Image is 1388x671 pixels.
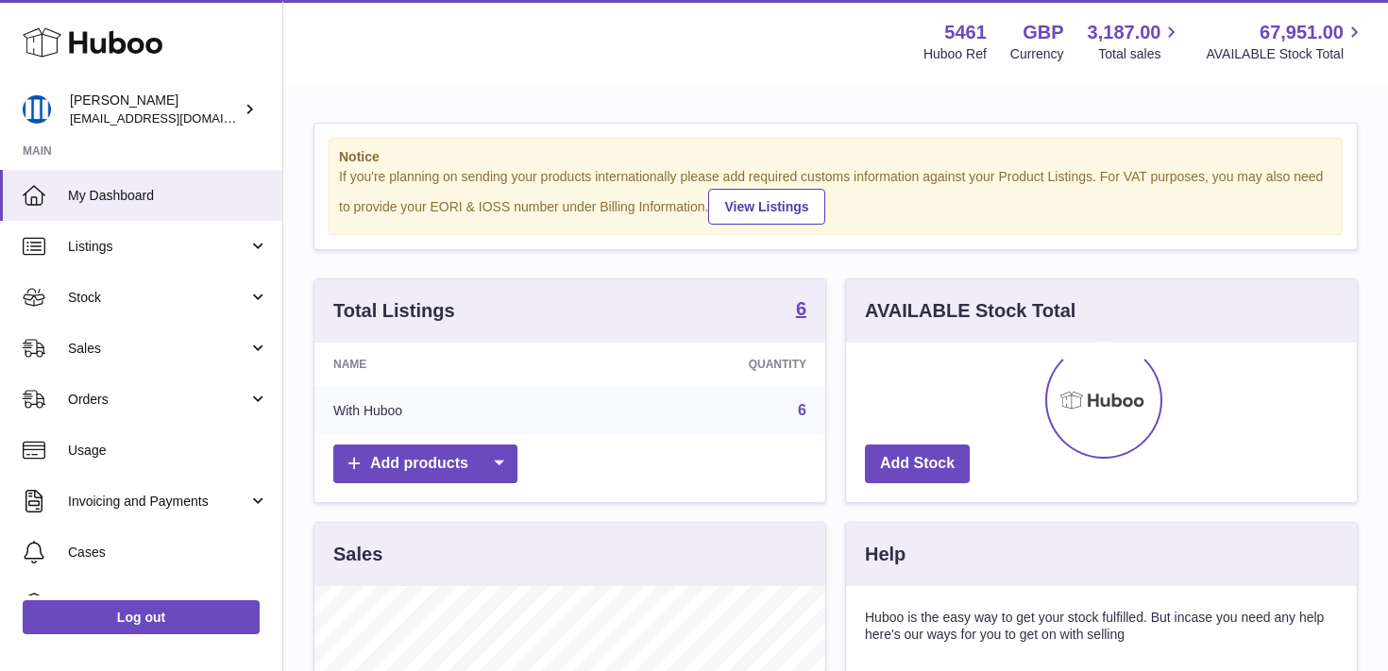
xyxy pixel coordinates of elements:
[865,609,1338,645] p: Huboo is the easy way to get your stock fulfilled. But incase you need any help here's our ways f...
[339,168,1332,225] div: If you're planning on sending your products internationally please add required customs informati...
[339,148,1332,166] strong: Notice
[1088,20,1183,63] a: 3,187.00 Total sales
[1010,45,1064,63] div: Currency
[314,386,584,435] td: With Huboo
[68,442,268,460] span: Usage
[865,445,970,483] a: Add Stock
[68,493,248,511] span: Invoicing and Payments
[796,299,806,322] a: 6
[1206,20,1365,63] a: 67,951.00 AVAILABLE Stock Total
[1260,20,1344,45] span: 67,951.00
[865,298,1075,324] h3: AVAILABLE Stock Total
[23,600,260,634] a: Log out
[333,445,517,483] a: Add products
[68,238,248,256] span: Listings
[1206,45,1365,63] span: AVAILABLE Stock Total
[70,110,278,126] span: [EMAIL_ADDRESS][DOMAIN_NAME]
[333,542,382,567] h3: Sales
[708,189,824,225] a: View Listings
[584,343,825,386] th: Quantity
[68,187,268,205] span: My Dashboard
[314,343,584,386] th: Name
[23,95,51,124] img: oksana@monimoto.com
[865,542,906,567] h3: Help
[796,299,806,318] strong: 6
[1098,45,1182,63] span: Total sales
[333,298,455,324] h3: Total Listings
[923,45,987,63] div: Huboo Ref
[944,20,987,45] strong: 5461
[68,340,248,358] span: Sales
[1088,20,1161,45] span: 3,187.00
[70,92,240,127] div: [PERSON_NAME]
[68,544,268,562] span: Cases
[68,595,268,612] span: Channels
[798,402,806,418] a: 6
[1023,20,1063,45] strong: GBP
[68,391,248,409] span: Orders
[68,289,248,307] span: Stock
